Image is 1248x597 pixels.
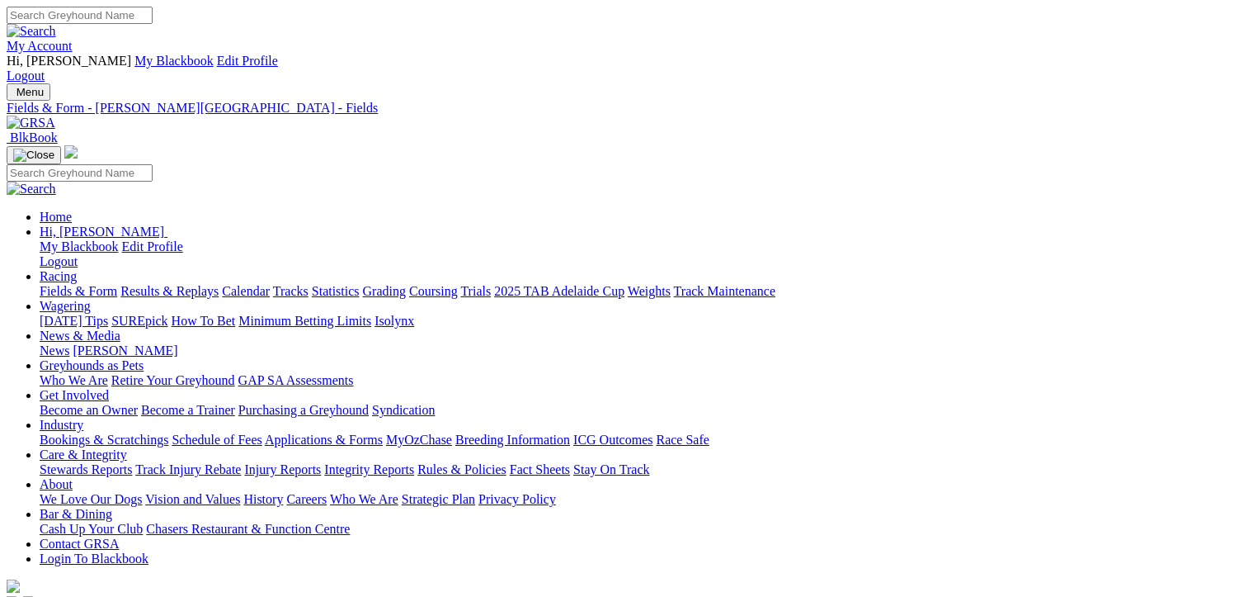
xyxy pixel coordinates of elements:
[40,225,164,239] span: Hi, [PERSON_NAME]
[40,552,148,566] a: Login To Blackbook
[244,462,321,476] a: Injury Reports
[172,314,236,328] a: How To Bet
[409,284,458,298] a: Coursing
[265,433,383,447] a: Applications & Forms
[7,182,56,197] img: Search
[286,492,327,506] a: Careers
[40,239,119,253] a: My Blackbook
[122,239,183,253] a: Edit Profile
[40,344,1241,358] div: News & Media
[134,54,214,68] a: My Blackbook
[238,373,354,387] a: GAP SA Assessments
[64,145,78,159] img: logo-grsa-white.png
[628,284,671,298] a: Weights
[141,403,235,417] a: Become a Trainer
[40,314,108,328] a: [DATE] Tips
[145,492,240,506] a: Vision and Values
[656,433,709,447] a: Race Safe
[10,130,58,145] span: BlkBook
[40,314,1241,329] div: Wagering
[40,462,1241,477] div: Care & Integrity
[7,54,131,68] span: Hi, [PERSON_NAME]
[40,269,77,283] a: Racing
[40,462,132,476] a: Stewards Reports
[510,462,570,476] a: Fact Sheets
[7,130,58,145] a: BlkBook
[40,254,78,268] a: Logout
[7,580,20,593] img: logo-grsa-white.png
[40,329,120,343] a: News & Media
[40,507,112,521] a: Bar & Dining
[455,433,570,447] a: Breeding Information
[111,373,235,387] a: Retire Your Greyhound
[243,492,283,506] a: History
[374,314,414,328] a: Isolynx
[40,492,142,506] a: We Love Our Dogs
[40,225,167,239] a: Hi, [PERSON_NAME]
[40,537,119,551] a: Contact GRSA
[7,146,61,164] button: Toggle navigation
[40,210,72,224] a: Home
[494,284,624,298] a: 2025 TAB Adelaide Cup
[7,7,153,24] input: Search
[372,403,435,417] a: Syndication
[40,373,108,387] a: Who We Are
[238,314,371,328] a: Minimum Betting Limits
[40,299,91,313] a: Wagering
[13,149,54,162] img: Close
[386,433,452,447] a: MyOzChase
[146,522,350,536] a: Chasers Restaurant & Function Centre
[417,462,506,476] a: Rules & Policies
[312,284,360,298] a: Statistics
[478,492,556,506] a: Privacy Policy
[674,284,775,298] a: Track Maintenance
[7,164,153,182] input: Search
[40,477,73,491] a: About
[217,54,278,68] a: Edit Profile
[40,344,69,358] a: News
[7,54,1241,83] div: My Account
[222,284,270,298] a: Calendar
[40,403,1241,418] div: Get Involved
[7,24,56,39] img: Search
[40,284,1241,299] div: Racing
[40,433,168,447] a: Bookings & Scratchings
[40,433,1241,448] div: Industry
[573,433,652,447] a: ICG Outcomes
[40,522,143,536] a: Cash Up Your Club
[40,403,138,417] a: Become an Owner
[40,418,83,432] a: Industry
[40,492,1241,507] div: About
[7,83,50,101] button: Toggle navigation
[363,284,406,298] a: Grading
[7,39,73,53] a: My Account
[16,86,44,98] span: Menu
[7,116,55,130] img: GRSA
[120,284,219,298] a: Results & Replays
[172,433,261,447] a: Schedule of Fees
[40,358,144,372] a: Greyhounds as Pets
[135,462,241,476] a: Track Injury Rebate
[73,344,177,358] a: [PERSON_NAME]
[573,462,649,476] a: Stay On Track
[324,462,414,476] a: Integrity Reports
[40,284,117,298] a: Fields & Form
[40,239,1241,269] div: Hi, [PERSON_NAME]
[273,284,308,298] a: Tracks
[7,101,1241,116] a: Fields & Form - [PERSON_NAME][GEOGRAPHIC_DATA] - Fields
[402,492,475,506] a: Strategic Plan
[330,492,398,506] a: Who We Are
[40,448,127,462] a: Care & Integrity
[40,388,109,402] a: Get Involved
[111,314,167,328] a: SUREpick
[238,403,369,417] a: Purchasing a Greyhound
[40,522,1241,537] div: Bar & Dining
[7,69,45,83] a: Logout
[460,284,491,298] a: Trials
[40,373,1241,388] div: Greyhounds as Pets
